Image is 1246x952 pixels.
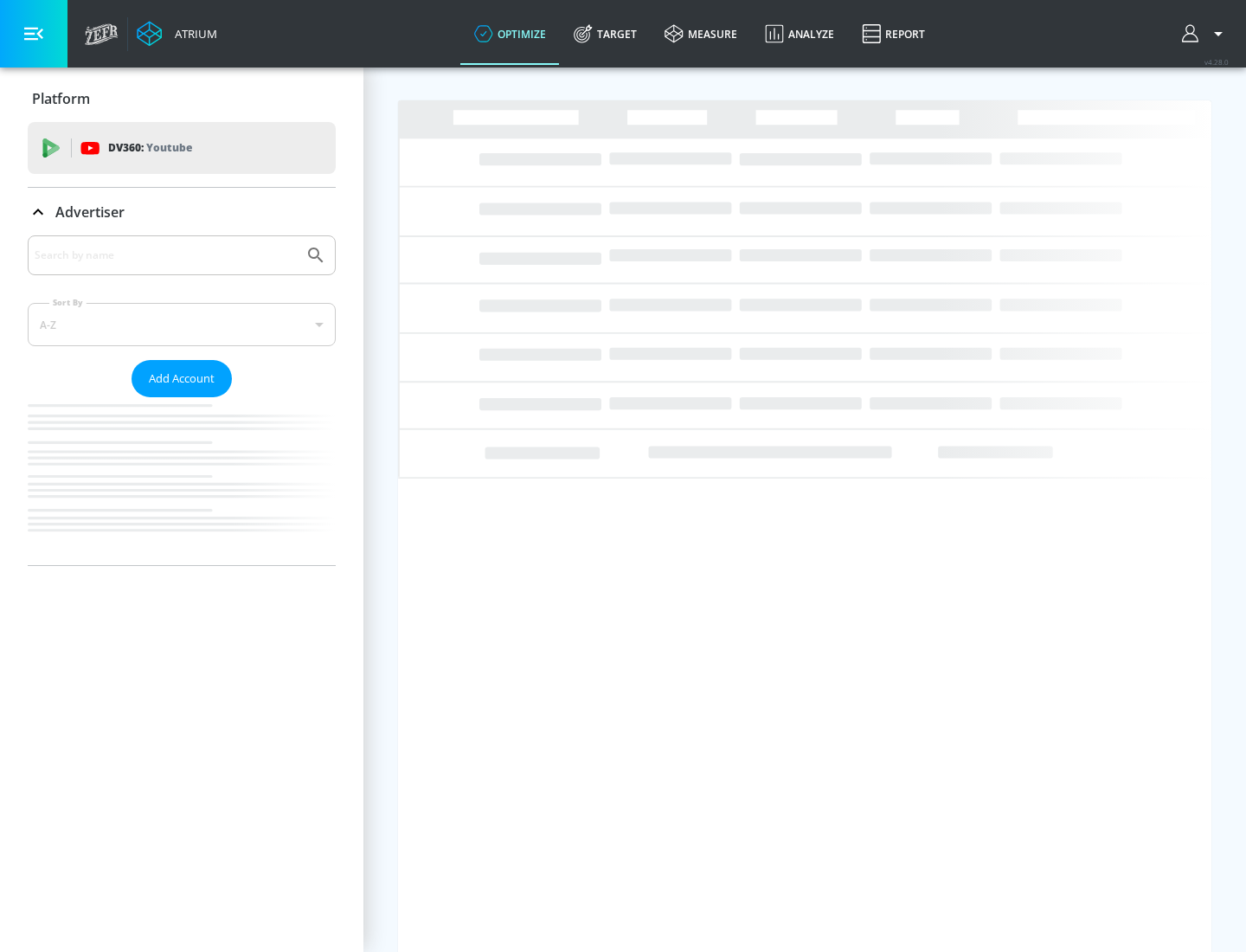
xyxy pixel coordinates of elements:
[28,74,336,123] div: Platform
[751,3,848,65] a: Analyze
[1204,57,1229,67] span: v 4.28.0
[146,138,192,157] p: Youtube
[28,188,336,236] div: Advertiser
[108,138,192,158] p: DV360:
[28,397,336,565] nav: list of Advertiser
[28,122,336,174] div: DV360: Youtube
[168,26,217,42] div: Atrium
[28,235,336,565] div: Advertiser
[49,297,87,308] label: Sort By
[35,244,297,267] input: Search by name
[560,3,651,65] a: Target
[28,303,336,346] div: A-Z
[149,369,215,389] span: Add Account
[137,21,217,47] a: Atrium
[55,203,125,222] p: Advertiser
[32,89,90,108] p: Platform
[460,3,560,65] a: optimize
[651,3,751,65] a: measure
[848,3,939,65] a: Report
[132,360,232,397] button: Add Account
